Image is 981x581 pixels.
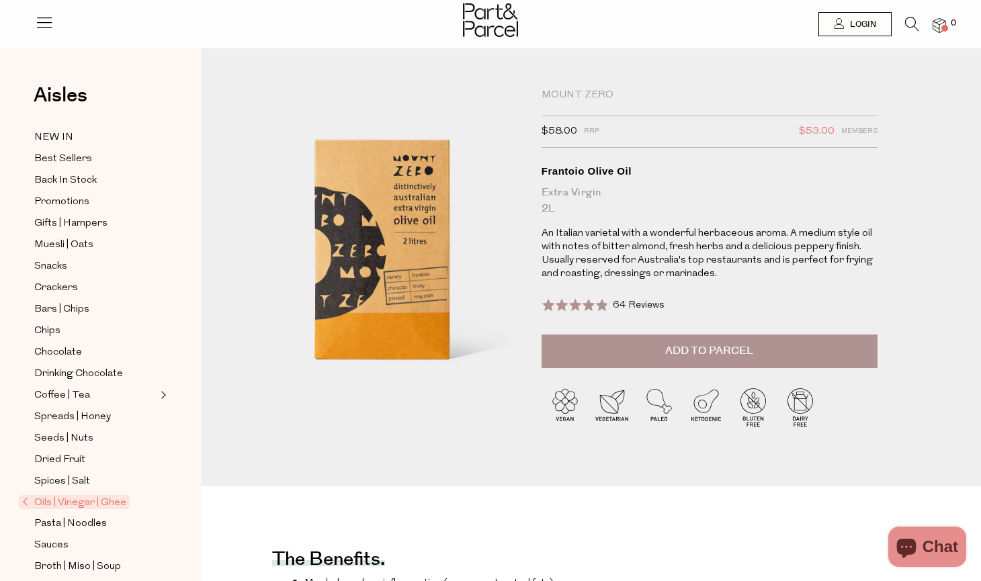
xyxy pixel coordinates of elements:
span: Crackers [34,280,78,296]
h4: The benefits. [272,557,385,566]
span: 64 Reviews [613,300,665,310]
span: Pasta | Noodles [34,516,107,532]
a: Crackers [34,279,157,296]
span: RRP [584,123,599,140]
span: Aisles [34,81,87,110]
img: P_P-ICONS-Live_Bec_V11_Gluten_Free.svg [730,384,777,431]
span: Chips [34,323,60,339]
span: Muesli | Oats [34,237,93,253]
a: Oils | Vinegar | Ghee [22,494,157,510]
a: Sauces [34,537,157,553]
a: Seeds | Nuts [34,430,157,447]
span: Drinking Chocolate [34,366,123,382]
a: NEW IN [34,129,157,146]
button: Add to Parcel [542,334,878,368]
a: Login [818,12,892,36]
a: Snacks [34,258,157,275]
span: $53.00 [799,123,835,140]
span: Sauces [34,537,69,553]
span: Login [847,19,876,30]
a: Dried Fruit [34,451,157,468]
span: Coffee | Tea [34,388,90,404]
span: NEW IN [34,130,73,146]
a: Gifts | Hampers [34,215,157,232]
a: Drinking Chocolate [34,365,157,382]
inbox-online-store-chat: Shopify online store chat [884,527,970,570]
a: Muesli | Oats [34,236,157,253]
span: Chocolate [34,345,82,361]
span: Add to Parcel [665,343,753,359]
a: Bars | Chips [34,301,157,318]
a: Broth | Miso | Soup [34,558,157,575]
a: Spices | Salt [34,473,157,490]
span: Bars | Chips [34,302,89,318]
img: P_P-ICONS-Live_Bec_V11_Paleo.svg [636,384,683,431]
img: Frantoio Olive Oil [242,89,521,418]
span: Spices | Salt [34,474,90,490]
a: Coffee | Tea [34,387,157,404]
span: 0 [947,17,959,30]
p: An Italian varietal with a wonderful herbaceous aroma. A medium style oil with notes of bitter al... [542,227,878,281]
a: Pasta | Noodles [34,515,157,532]
div: Extra Virgin 2L [542,185,878,217]
a: 0 [933,18,946,32]
button: Expand/Collapse Coffee | Tea [157,387,167,403]
span: Members [841,123,878,140]
span: Dried Fruit [34,452,85,468]
span: Promotions [34,194,89,210]
a: Back In Stock [34,172,157,189]
span: Spreads | Honey [34,409,111,425]
a: Best Sellers [34,150,157,167]
span: $58.00 [542,123,577,140]
img: Part&Parcel [463,3,518,37]
a: Chocolate [34,344,157,361]
span: Back In Stock [34,173,97,189]
a: Spreads | Honey [34,408,157,425]
a: Chips [34,322,157,339]
span: Seeds | Nuts [34,431,93,447]
span: Oils | Vinegar | Ghee [19,495,130,509]
div: Frantoio Olive Oil [542,165,878,178]
span: Gifts | Hampers [34,216,108,232]
img: P_P-ICONS-Live_Bec_V11_Vegan.svg [542,384,589,431]
span: Broth | Miso | Soup [34,559,121,575]
img: P_P-ICONS-Live_Bec_V11_Dairy_Free.svg [777,384,824,431]
span: Snacks [34,259,67,275]
span: Best Sellers [34,151,92,167]
img: P_P-ICONS-Live_Bec_V11_Ketogenic.svg [683,384,730,431]
a: Aisles [34,85,87,119]
a: Promotions [34,193,157,210]
img: P_P-ICONS-Live_Bec_V11_Vegetarian.svg [589,384,636,431]
div: Mount Zero [542,89,878,102]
